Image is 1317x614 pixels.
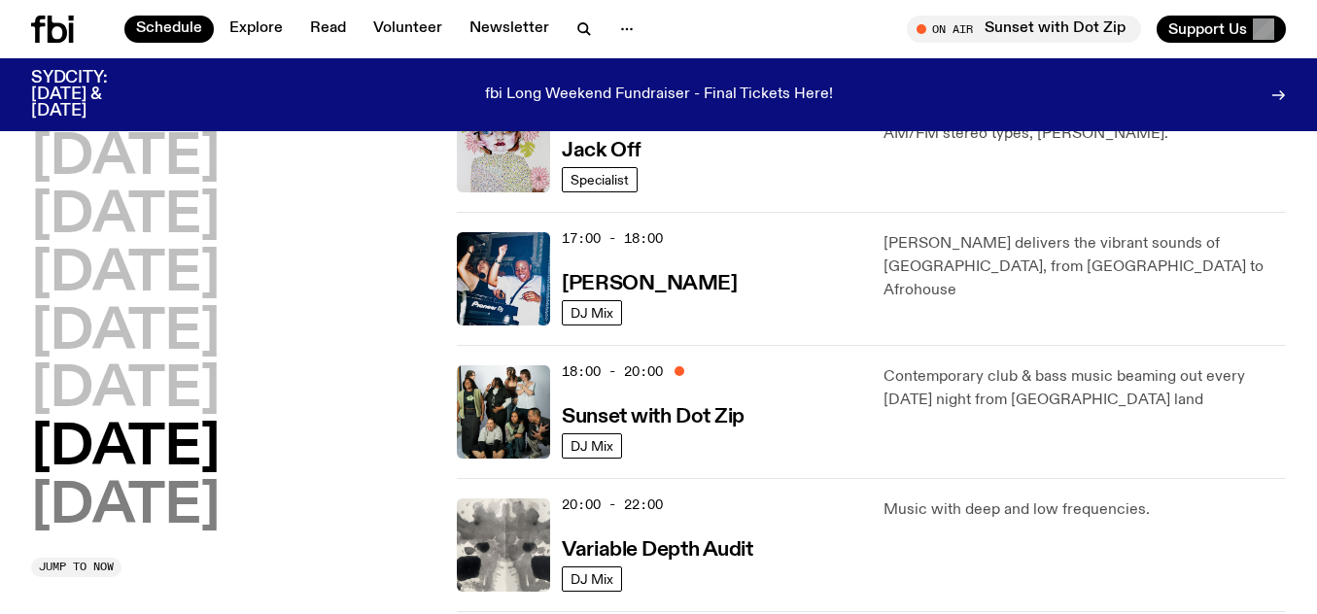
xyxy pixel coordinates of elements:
a: DJ Mix [562,566,622,592]
span: Support Us [1168,20,1247,38]
a: Variable Depth Audit [562,536,752,561]
button: On AirSunset with Dot Zip [907,16,1141,43]
p: Music with deep and low frequencies. [884,498,1286,522]
button: [DATE] [31,422,220,476]
h3: [PERSON_NAME] [562,274,737,294]
span: Jump to now [39,562,114,572]
h3: SYDCITY: [DATE] & [DATE] [31,70,156,119]
button: [DATE] [31,131,220,186]
a: Sunset with Dot Zip [562,403,745,427]
img: A black and white Rorschach [457,498,550,592]
span: 17:00 - 18:00 [562,229,663,248]
button: Jump to now [31,558,121,577]
span: Specialist [571,173,629,188]
a: Specialist [562,167,638,192]
span: DJ Mix [571,306,613,321]
img: a dotty lady cuddling her cat amongst flowers [457,99,550,192]
span: DJ Mix [571,439,613,454]
a: Volunteer [362,16,454,43]
a: DJ Mix [562,433,622,459]
a: DJ Mix [562,300,622,325]
button: [DATE] [31,248,220,302]
button: [DATE] [31,363,220,418]
a: [PERSON_NAME] [562,270,737,294]
a: Read [298,16,358,43]
a: Explore [218,16,295,43]
span: 18:00 - 20:00 [562,362,663,381]
span: DJ Mix [571,572,613,587]
a: Schedule [124,16,214,43]
button: [DATE] [31,480,220,534]
span: 20:00 - 22:00 [562,495,663,514]
button: Support Us [1157,16,1286,43]
p: Contemporary club & bass music beaming out every [DATE] night from [GEOGRAPHIC_DATA] land [884,365,1286,412]
button: [DATE] [31,189,220,244]
p: [PERSON_NAME] delivers the vibrant sounds of [GEOGRAPHIC_DATA], from [GEOGRAPHIC_DATA] to Afrohouse [884,232,1286,302]
a: Jack Off [562,137,641,161]
h3: Sunset with Dot Zip [562,407,745,427]
p: fbi Long Weekend Fundraiser - Final Tickets Here! [485,86,833,104]
h3: Variable Depth Audit [562,540,752,561]
button: [DATE] [31,306,220,360]
a: Newsletter [458,16,561,43]
h3: Jack Off [562,141,641,161]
